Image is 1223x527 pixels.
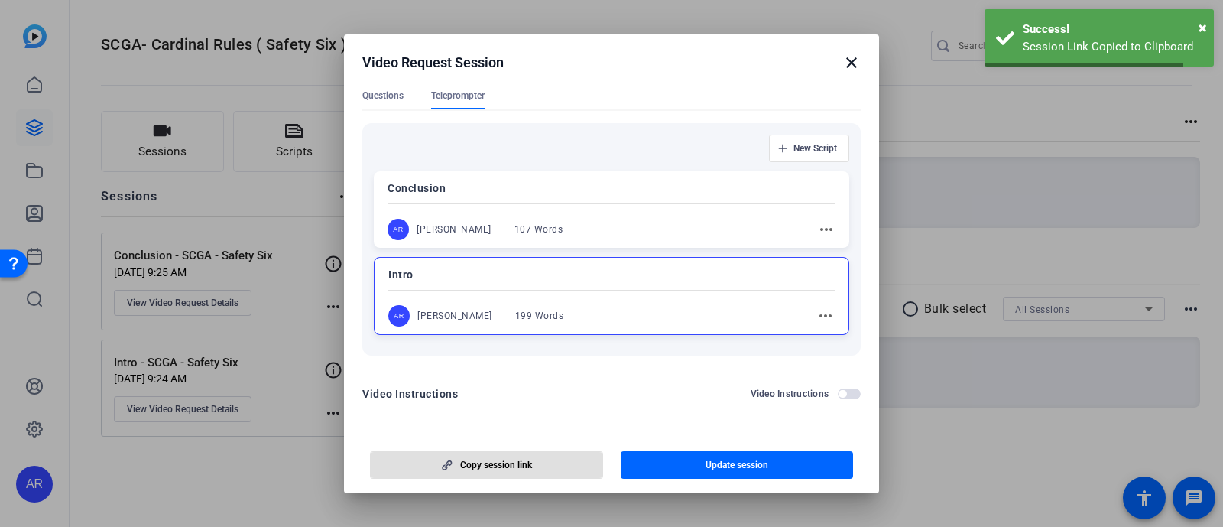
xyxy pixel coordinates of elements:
[431,89,485,102] span: Teleprompter
[388,305,410,327] div: AR
[1023,38,1202,56] div: Session Link Copied to Clipboard
[370,451,603,479] button: Copy session link
[460,459,532,471] span: Copy session link
[388,265,835,284] p: Intro
[842,54,861,72] mat-icon: close
[388,219,409,240] div: AR
[621,451,854,479] button: Update session
[706,459,768,471] span: Update session
[362,54,861,72] div: Video Request Session
[514,223,563,236] div: 107 Words
[417,310,492,322] div: [PERSON_NAME]
[1023,21,1202,38] div: Success!
[769,135,849,162] button: New Script
[1199,16,1207,39] button: Close
[362,385,458,403] div: Video Instructions
[362,89,404,102] span: Questions
[388,179,835,197] p: Conclusion
[417,223,491,236] div: [PERSON_NAME]
[817,220,835,239] mat-icon: more_horiz
[751,388,829,400] h2: Video Instructions
[816,307,835,325] mat-icon: more_horiz
[515,310,564,322] div: 199 Words
[1199,18,1207,37] span: ×
[793,142,837,155] span: New Script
